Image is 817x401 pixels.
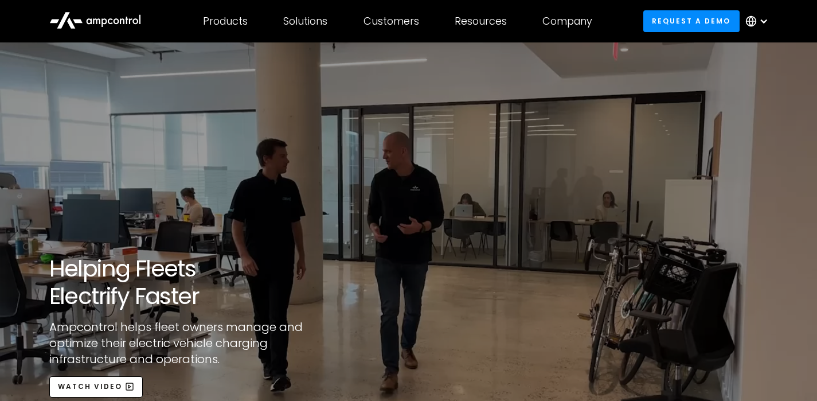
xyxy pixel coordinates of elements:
[363,15,419,28] div: Customers
[455,15,507,28] div: Resources
[203,15,248,28] div: Products
[283,15,327,28] div: Solutions
[643,10,740,32] a: Request a demo
[542,15,592,28] div: Company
